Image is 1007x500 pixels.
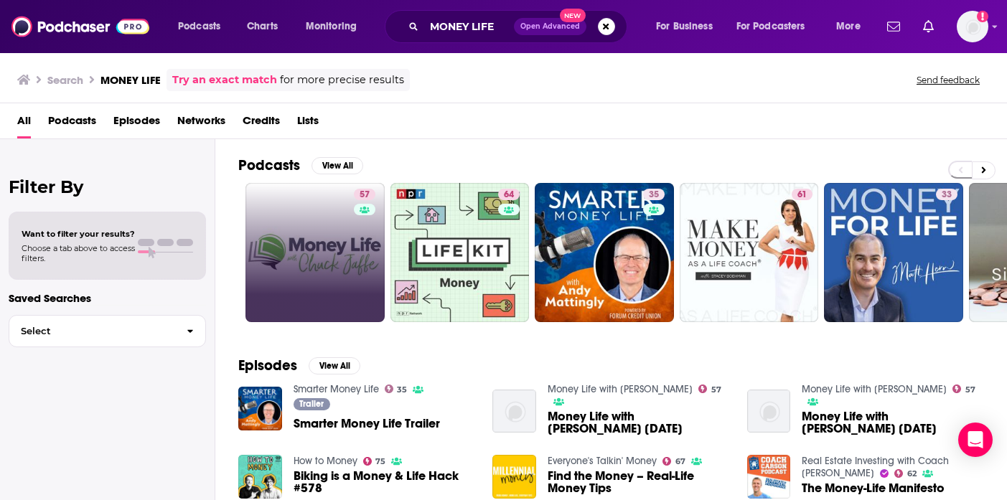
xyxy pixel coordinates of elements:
[296,15,375,38] button: open menu
[280,72,404,88] span: for more precise results
[294,383,379,395] a: Smarter Money Life
[385,385,408,393] a: 35
[238,156,300,174] h2: Podcasts
[646,15,731,38] button: open menu
[47,73,83,87] h3: Search
[363,457,386,466] a: 75
[560,9,586,22] span: New
[397,387,407,393] span: 35
[952,385,975,393] a: 57
[492,390,536,433] a: Money Life with Chuck Jaffe 06-12-17
[48,109,96,138] a: Podcasts
[977,11,988,22] svg: Add a profile image
[958,423,993,457] div: Open Intercom Messenger
[22,243,135,263] span: Choose a tab above to access filters.
[649,188,659,202] span: 35
[698,385,721,393] a: 57
[238,15,286,38] a: Charts
[238,357,360,374] a: EpisodesView All
[177,109,225,138] a: Networks
[747,455,791,499] img: The Money-Life Manifesto
[957,11,988,42] span: Logged in as megcassidy
[238,455,282,499] img: Biking is a Money & Life Hack #578
[306,16,357,37] span: Monitoring
[312,157,363,174] button: View All
[299,400,324,408] span: Trailer
[360,188,370,202] span: 57
[178,16,220,37] span: Podcasts
[238,357,297,374] h2: Episodes
[243,109,280,138] a: Credits
[680,183,819,322] a: 61
[957,11,988,42] img: User Profile
[881,14,906,39] a: Show notifications dropdown
[294,470,476,494] a: Biking is a Money & Life Hack #578
[548,455,657,467] a: Everyone's Talkin' Money
[802,383,947,395] a: Money Life with Chuck Jaffe
[894,469,917,478] a: 62
[711,387,721,393] span: 57
[826,15,879,38] button: open menu
[245,183,385,322] a: 57
[492,455,536,499] img: Find the Money – Real-Life Money Tips
[11,13,149,40] a: Podchaser - Follow, Share and Rate Podcasts
[797,188,807,202] span: 61
[802,410,984,435] a: Money Life with Chuck Jaffe 07-27-17
[675,458,685,465] span: 67
[294,455,357,467] a: How to Money
[390,183,530,322] a: 64
[656,16,713,37] span: For Business
[294,418,440,430] a: Smarter Money Life Trailer
[424,15,514,38] input: Search podcasts, credits, & more...
[535,183,674,322] a: 35
[17,109,31,138] a: All
[9,291,206,305] p: Saved Searches
[736,16,805,37] span: For Podcasters
[548,410,730,435] a: Money Life with Chuck Jaffe 06-12-17
[247,16,278,37] span: Charts
[238,387,282,430] img: Smarter Money Life Trailer
[942,188,952,202] span: 33
[802,482,945,494] a: The Money-Life Manifesto
[22,229,135,239] span: Want to filter your results?
[912,74,984,86] button: Send feedback
[836,16,861,37] span: More
[957,11,988,42] button: Show profile menu
[548,410,730,435] span: Money Life with [PERSON_NAME] [DATE]
[168,15,239,38] button: open menu
[520,23,580,30] span: Open Advanced
[936,189,957,200] a: 33
[727,15,826,38] button: open menu
[238,156,363,174] a: PodcastsView All
[113,109,160,138] span: Episodes
[548,470,730,494] a: Find the Money – Real-Life Money Tips
[498,189,520,200] a: 64
[548,383,693,395] a: Money Life with Chuck Jaffe
[747,390,791,433] img: Money Life with Chuck Jaffe 07-27-17
[917,14,940,39] a: Show notifications dropdown
[792,189,812,200] a: 61
[354,189,375,200] a: 57
[802,455,949,479] a: Real Estate Investing with Coach Carson
[802,410,984,435] span: Money Life with [PERSON_NAME] [DATE]
[965,387,975,393] span: 57
[309,357,360,374] button: View All
[504,188,514,202] span: 64
[297,109,319,138] a: Lists
[514,18,586,35] button: Open AdvancedNew
[9,326,175,336] span: Select
[398,10,641,43] div: Search podcasts, credits, & more...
